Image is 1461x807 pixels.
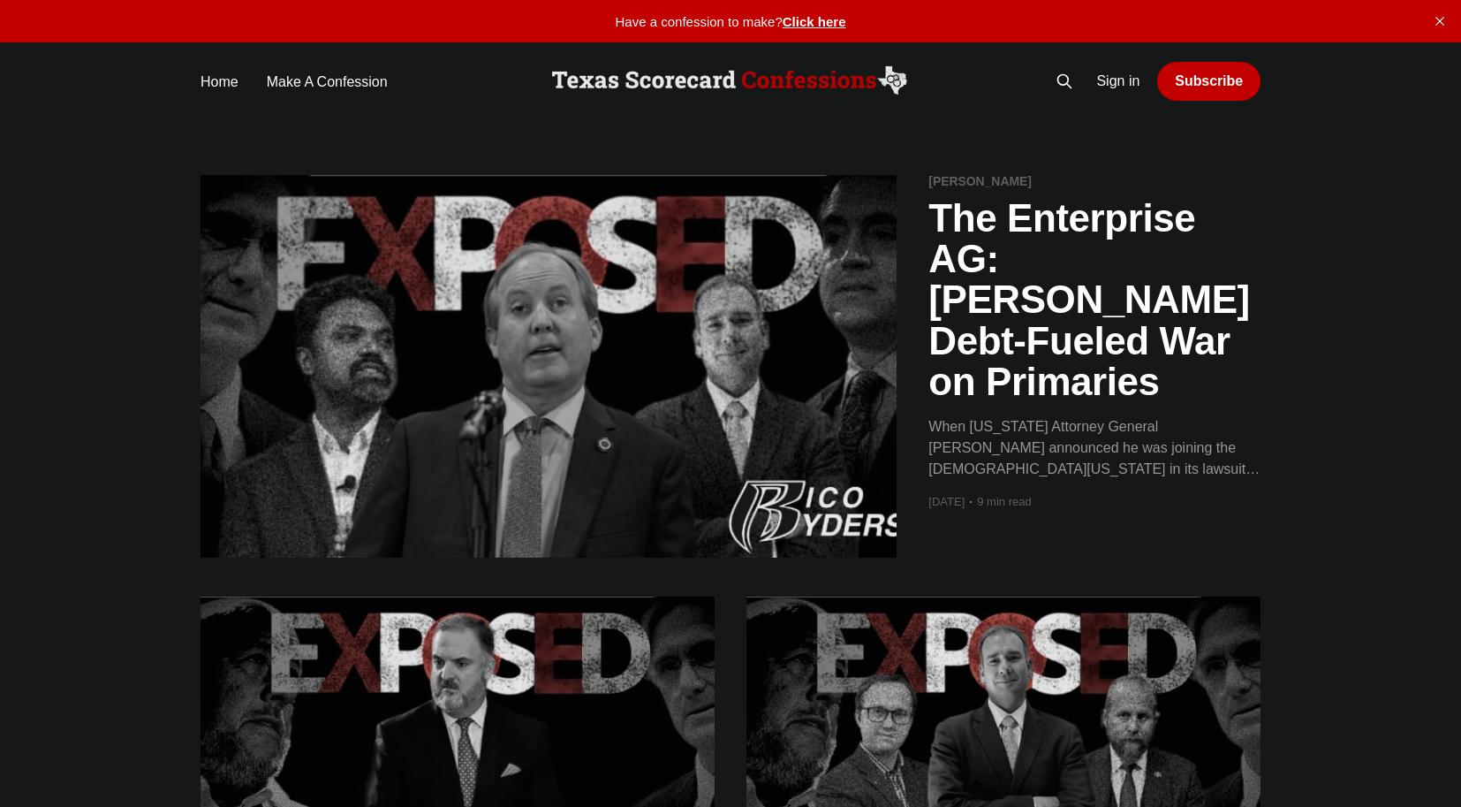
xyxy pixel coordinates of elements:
time: [DATE] [928,491,965,514]
span: [PERSON_NAME] [928,175,1032,187]
iframe: portal-trigger [1302,720,1461,807]
button: close [1426,7,1454,35]
span: Have a confession to make? [616,14,783,29]
a: Make A Confession [267,70,388,94]
img: Scorecard Confessions [548,64,913,99]
a: Home [201,70,238,94]
h2: The Enterprise AG: [PERSON_NAME] Debt-Fueled War on Primaries [928,198,1260,402]
a: Sign in [1096,72,1139,91]
a: Subscribe [1157,62,1260,101]
button: Search this site [1050,67,1079,95]
img: The Enterprise AG: Paxton’s Debt-Fueled War on Primaries [201,175,897,558]
div: When [US_STATE] Attorney General [PERSON_NAME] announced he was joining the [DEMOGRAPHIC_DATA][US... [928,416,1260,480]
span: 9 min read [970,491,1031,514]
a: Click here [783,14,846,29]
a: [PERSON_NAME] The Enterprise AG: [PERSON_NAME] Debt-Fueled War on Primaries When [US_STATE] Attor... [928,175,1260,480]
